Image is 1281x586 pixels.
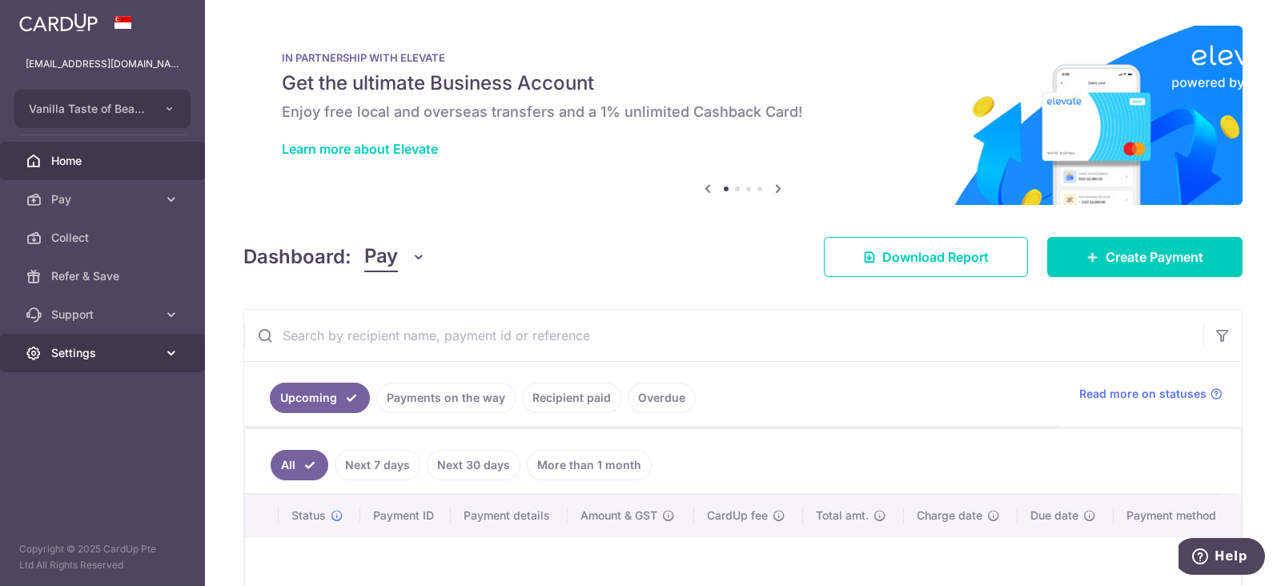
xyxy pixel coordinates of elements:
h6: Enjoy free local and overseas transfers and a 1% unlimited Cashback Card! [282,102,1204,122]
span: Home [51,153,157,169]
a: Next 7 days [335,450,420,480]
span: Support [51,307,157,323]
a: Create Payment [1047,237,1243,277]
input: Search by recipient name, payment id or reference [244,310,1203,361]
span: Pay [51,191,157,207]
span: Status [291,508,326,524]
span: Download Report [882,247,989,267]
th: Payment method [1114,495,1241,536]
a: Download Report [824,237,1028,277]
a: Payments on the way [376,383,516,413]
span: CardUp fee [707,508,768,524]
a: Overdue [628,383,696,413]
th: Payment ID [360,495,451,536]
span: Amount & GST [580,508,657,524]
p: [EMAIL_ADDRESS][DOMAIN_NAME] [26,56,179,72]
a: Read more on statuses [1079,386,1223,402]
p: IN PARTNERSHIP WITH ELEVATE [282,51,1204,64]
a: More than 1 month [527,450,652,480]
span: Refer & Save [51,268,157,284]
a: Upcoming [270,383,370,413]
iframe: Opens a widget where you can find more information [1179,538,1265,578]
span: Vanilla Taste of Beauty PTE LTD [29,101,147,117]
span: Settings [51,345,157,361]
th: Payment details [451,495,568,536]
a: Recipient paid [522,383,621,413]
span: Due date [1030,508,1078,524]
span: Create Payment [1106,247,1203,267]
span: Read more on statuses [1079,386,1207,402]
h5: Get the ultimate Business Account [282,70,1204,96]
span: Pay [364,242,398,272]
span: Total amt. [816,508,869,524]
h4: Dashboard: [243,243,351,271]
a: Learn more about Elevate [282,141,438,157]
button: Pay [364,242,426,272]
img: Renovation banner [243,26,1243,205]
a: Next 30 days [427,450,520,480]
span: Charge date [917,508,982,524]
button: Vanilla Taste of Beauty PTE LTD [14,90,191,128]
img: CardUp [19,13,98,32]
a: All [271,450,328,480]
span: Collect [51,230,157,246]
